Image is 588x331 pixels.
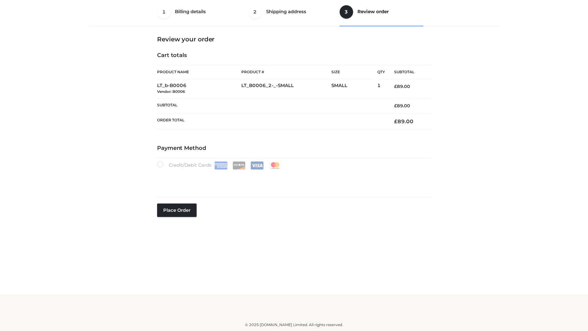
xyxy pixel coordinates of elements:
img: Discover [232,162,246,169]
span: £ [394,84,397,89]
th: Qty [377,65,385,79]
img: Amex [214,162,228,169]
img: Visa [251,162,264,169]
iframe: Secure payment input frame [156,168,430,191]
th: Product Name [157,65,241,79]
td: 1 [377,79,385,98]
h4: Cart totals [157,52,431,59]
th: Product # [241,65,331,79]
h3: Review your order [157,36,431,43]
th: Order Total [157,113,385,130]
button: Place order [157,204,197,217]
th: Size [331,65,374,79]
img: Mastercard [269,162,282,169]
h4: Payment Method [157,145,431,152]
small: Vendor: B0006 [157,89,185,94]
td: LT_b-B0006 [157,79,241,98]
td: SMALL [331,79,377,98]
th: Subtotal [157,98,385,113]
bdi: 89.00 [394,118,413,124]
td: LT_B0006_2-_-SMALL [241,79,331,98]
span: £ [394,103,397,108]
label: Credit/Debit Cards [157,161,282,169]
bdi: 89.00 [394,103,410,108]
bdi: 89.00 [394,84,410,89]
th: Subtotal [385,65,431,79]
span: £ [394,118,398,124]
div: © 2025 [DOMAIN_NAME] Limited. All rights reserved. [91,322,497,328]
